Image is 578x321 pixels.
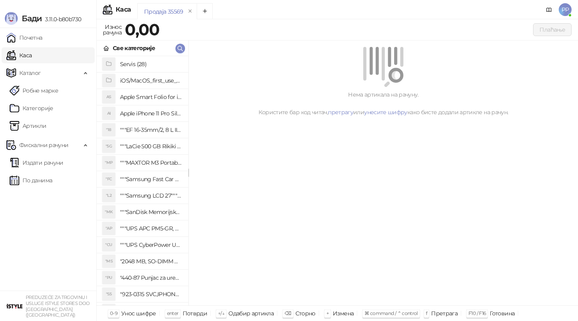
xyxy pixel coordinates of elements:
a: Почетна [6,30,43,46]
span: ⌫ [285,310,291,316]
div: Одабир артикла [228,308,274,319]
div: AI [102,107,115,120]
div: AS [102,91,115,103]
div: Потврди [183,308,208,319]
div: "MK [102,206,115,218]
span: Бади [22,14,42,23]
div: "AP [102,222,115,235]
h4: "923-0448 SVC,IPHONE,TOURQUE DRIVER KIT .65KGF- CM Šrafciger " [120,304,182,317]
strong: 0,00 [125,20,159,39]
span: 3.11.0-b80b730 [42,16,81,23]
h4: Apple Smart Folio for iPad mini (A17 Pro) - Sage [120,91,182,103]
span: enter [167,310,179,316]
a: Каса [6,47,32,63]
h4: """UPS APC PM5-GR, Essential Surge Arrest,5 utic_nica""" [120,222,182,235]
div: "FC [102,173,115,186]
span: PP [559,3,572,16]
button: Плаћање [533,23,572,36]
h4: Servis (28) [120,58,182,71]
div: "MP [102,156,115,169]
small: PREDUZEĆE ZA TRGOVINU I USLUGE ISTYLE STORES DOO [GEOGRAPHIC_DATA] ([GEOGRAPHIC_DATA]) [26,295,90,318]
div: "CU [102,238,115,251]
img: Logo [5,12,18,25]
h4: "2048 MB, SO-DIMM DDRII, 667 MHz, Napajanje 1,8 0,1 V, Latencija CL5" [120,255,182,268]
a: Издати рачуни [10,155,63,171]
span: Фискални рачуни [19,137,68,153]
div: Нема артикала на рачуну. Користите бар код читач, или како бисте додали артикле на рачун. [198,90,568,117]
div: "SD [102,304,115,317]
span: F10 / F16 [468,310,486,316]
div: Сторно [295,308,315,319]
h4: """MAXTOR M3 Portable 2TB 2.5"""" crni eksterni hard disk HX-M201TCB/GM""" [120,156,182,169]
div: Каса [116,6,131,13]
div: "L2 [102,189,115,202]
h4: """EF 16-35mm/2, 8 L III USM""" [120,123,182,136]
a: ArtikliАртикли [10,118,47,134]
div: Измена [333,308,354,319]
div: Претрага [431,308,458,319]
span: Каталог [19,65,41,81]
div: "PU [102,271,115,284]
h4: "923-0315 SVC,IPHONE 5/5S BATTERY REMOVAL TRAY Držač za iPhone sa kojim se otvara display [120,288,182,301]
img: 64x64-companyLogo-77b92cf4-9946-4f36-9751-bf7bb5fd2c7d.png [6,298,22,314]
span: f [426,310,427,316]
div: Све категорије [113,44,155,52]
div: "MS [102,255,115,268]
a: Категорије [10,100,53,116]
a: Документација [543,3,556,16]
div: Продаја 35569 [144,7,183,16]
span: ⌘ command / ⌃ control [364,310,418,316]
div: "18 [102,123,115,136]
a: претрагу [328,109,353,116]
div: "S5 [102,288,115,301]
div: "5G [102,140,115,153]
span: + [326,310,329,316]
span: ↑/↓ [218,310,224,316]
h4: "440-87 Punjac za uredjaje sa micro USB portom 4/1, Stand." [120,271,182,284]
div: grid [97,56,188,305]
h4: """Samsung LCD 27"""" C27F390FHUXEN""" [120,189,182,202]
div: Унос шифре [121,308,156,319]
div: Готовина [490,308,515,319]
button: remove [185,8,195,15]
a: Робне марке [10,83,58,99]
h4: """LaCie 500 GB Rikiki USB 3.0 / Ultra Compact & Resistant aluminum / USB 3.0 / 2.5""""""" [120,140,182,153]
button: Add tab [197,3,213,19]
h4: Apple iPhone 11 Pro Silicone Case - Black [120,107,182,120]
h4: iOS/MacOS_first_use_assistance (4) [120,74,182,87]
h4: """UPS CyberPower UT650EG, 650VA/360W , line-int., s_uko, desktop""" [120,238,182,251]
div: Износ рачуна [101,22,123,38]
a: По данима [10,172,52,188]
h4: """Samsung Fast Car Charge Adapter, brzi auto punja_, boja crna""" [120,173,182,186]
span: 0-9 [110,310,117,316]
a: унесите шифру [364,109,407,116]
h4: """SanDisk Memorijska kartica 256GB microSDXC sa SD adapterom SDSQXA1-256G-GN6MA - Extreme PLUS, ... [120,206,182,218]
